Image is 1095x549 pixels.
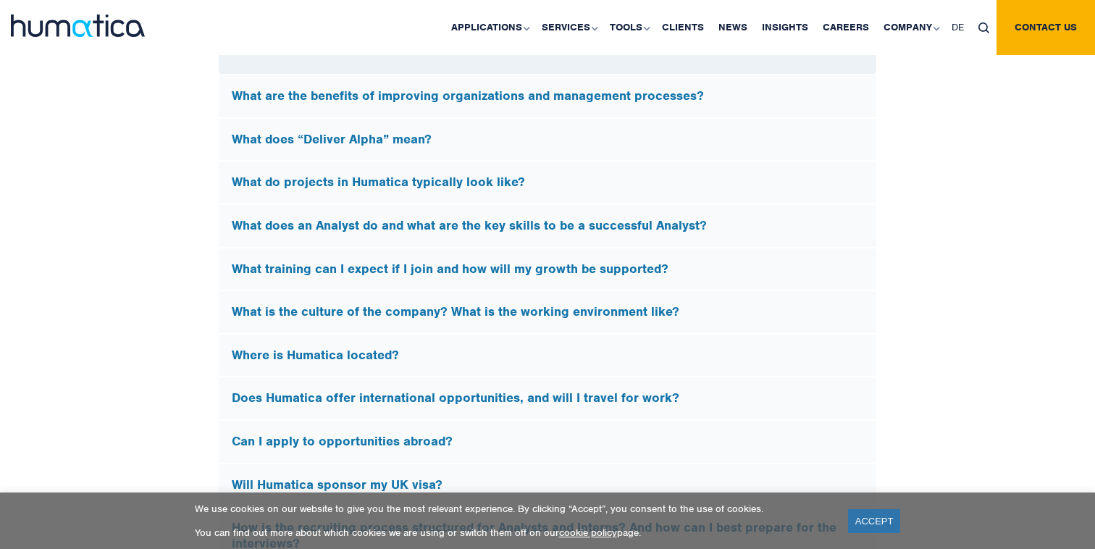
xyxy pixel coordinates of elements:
h5: Can I apply to opportunities abroad? [232,434,863,450]
h5: Does Humatica offer international opportunities, and will I travel for work? [232,390,863,406]
a: ACCEPT [848,509,901,533]
p: You can find out more about which cookies we are using or switch them off on our page. [195,527,830,539]
h5: What are the benefits of improving organizations and management processes? [232,88,863,104]
img: search_icon [978,22,989,33]
h5: What do projects in Humatica typically look like? [232,175,863,190]
h5: Where is Humatica located? [232,348,863,364]
span: DE [952,21,964,33]
h5: What training can I expect if I join and how will my growth be supported? [232,261,863,277]
h5: What is the culture of the company? What is the working environment like? [232,304,863,320]
a: cookie policy [559,527,617,539]
h5: Will Humatica sponsor my UK visa? [232,477,863,493]
h5: What does an Analyst do and what are the key skills to be a successful Analyst? [232,218,863,234]
img: logo [11,14,145,37]
p: We use cookies on our website to give you the most relevant experience. By clicking “Accept”, you... [195,503,830,515]
h5: What does “Deliver Alpha” mean? [232,132,863,148]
